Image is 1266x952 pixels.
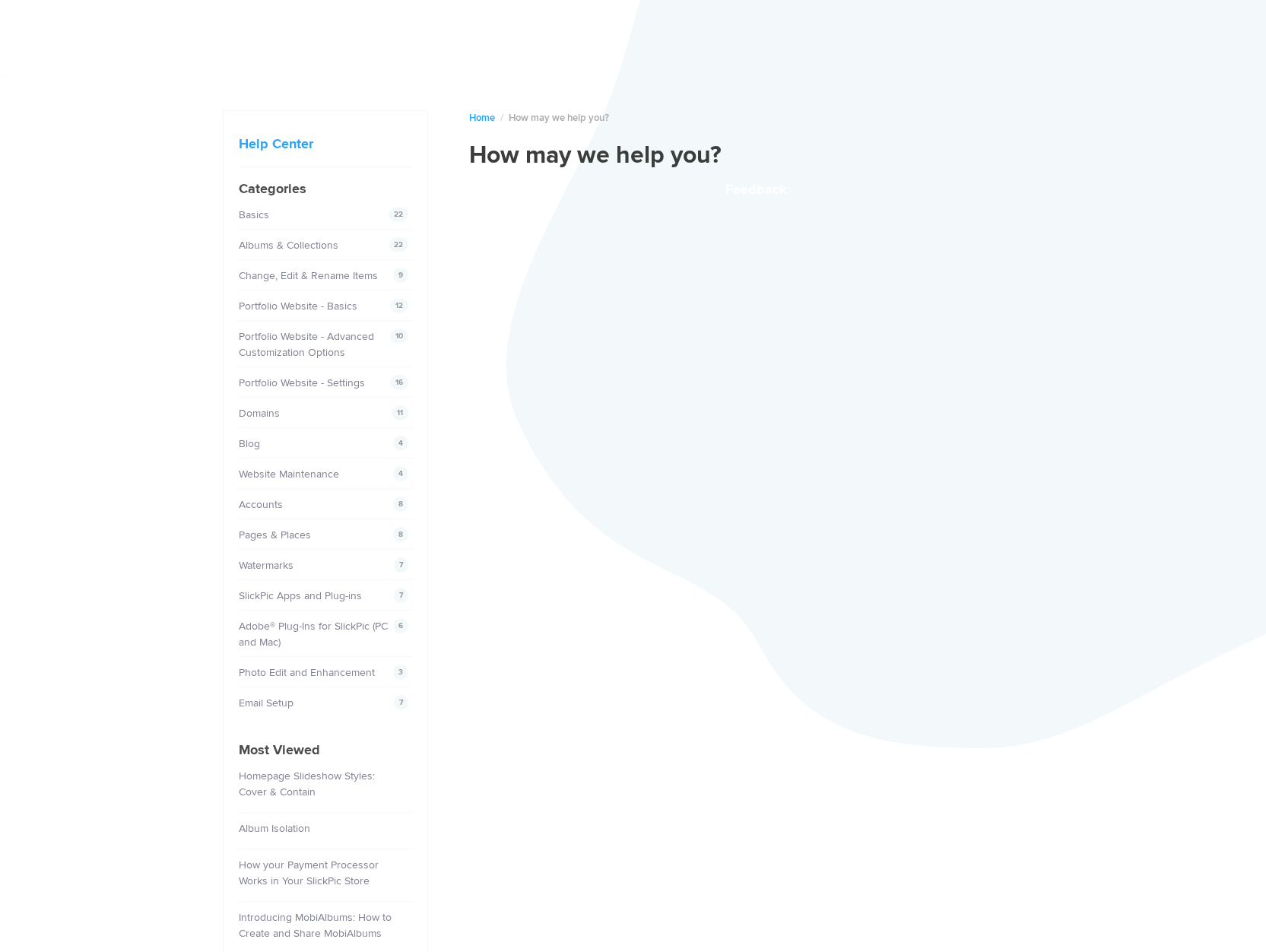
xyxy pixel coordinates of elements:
a: How your Payment Processor Works in Your SlickPic Store [239,858,379,887]
button: Feedback [469,183,1044,195]
span: 22 [389,207,408,222]
h1: How may we help you? [469,141,1044,171]
a: SlickPic Apps and Plug-ins [239,589,362,602]
a: Albums & Collections [239,239,338,252]
a: Domains [239,407,280,420]
a: Album Isolation [239,822,310,835]
h4: Categories [239,179,412,199]
span: 9 [393,268,408,283]
span: 16 [390,375,408,390]
span: 4 [393,436,408,451]
a: Portfolio Website - Advanced Customization Options [239,330,374,359]
a: Introducing MobiAlbums: How to Create and Share MobiAlbums [239,911,392,940]
span: 7 [394,557,408,573]
a: Home [469,112,495,124]
span: How may we help you? [509,112,609,124]
a: Blog [239,437,260,450]
span: 4 [393,466,408,481]
a: Change, Edit & Rename Items [239,269,378,282]
span: 11 [392,405,408,420]
a: Photo Edit and Enhancement [239,666,375,679]
a: Website Maintenance [239,468,339,481]
span: 22 [389,237,408,252]
span: 7 [394,588,408,603]
h4: Most Viewed [239,740,412,760]
span: 12 [390,298,408,313]
span: 10 [390,328,408,344]
a: Basics [239,208,269,221]
span: 8 [393,497,408,512]
a: Email Setup [239,697,293,709]
a: Watermarks [239,559,293,572]
a: Pages & Places [239,528,311,541]
a: Accounts [239,498,283,511]
a: Adobe® Plug-Ins for SlickPic (PC and Mac) [239,620,388,649]
span: / [500,112,503,124]
a: Portfolio Website - Settings [239,376,365,389]
a: Help Center [239,135,313,152]
span: 8 [393,527,408,542]
span: 7 [394,695,408,710]
a: Portfolio Website - Basics [239,300,357,313]
span: 3 [393,665,408,680]
span: 6 [393,618,408,633]
a: Homepage Slideshow Styles: Cover & Contain [239,770,375,798]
